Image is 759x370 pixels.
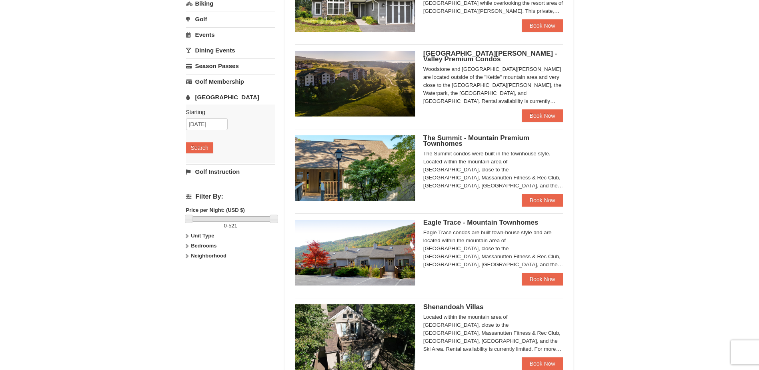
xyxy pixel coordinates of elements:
[522,19,563,32] a: Book Now
[423,50,557,63] span: [GEOGRAPHIC_DATA][PERSON_NAME] - Valley Premium Condos
[423,229,563,269] div: Eagle Trace condos are built town-house style and are located within the mountain area of [GEOGRA...
[186,142,213,153] button: Search
[522,273,563,286] a: Book Now
[191,233,214,239] strong: Unit Type
[522,194,563,207] a: Book Now
[191,253,226,259] strong: Neighborhood
[423,303,484,311] span: Shenandoah Villas
[186,12,275,26] a: Golf
[295,304,415,370] img: 19219019-2-e70bf45f.jpg
[186,207,245,213] strong: Price per Night: (USD $)
[224,223,227,229] span: 0
[423,313,563,353] div: Located within the mountain area of [GEOGRAPHIC_DATA], close to the [GEOGRAPHIC_DATA], Massanutte...
[228,223,237,229] span: 521
[186,164,275,179] a: Golf Instruction
[522,109,563,122] a: Book Now
[186,27,275,42] a: Events
[186,222,275,230] label: -
[423,150,563,190] div: The Summit condos were built in the townhouse style. Located within the mountain area of [GEOGRAP...
[186,43,275,58] a: Dining Events
[295,135,415,201] img: 19219034-1-0eee7e00.jpg
[423,219,539,226] span: Eagle Trace - Mountain Townhomes
[186,108,269,116] label: Starting
[186,58,275,73] a: Season Passes
[423,65,563,105] div: Woodstone and [GEOGRAPHIC_DATA][PERSON_NAME] are located outside of the "Kettle" mountain area an...
[295,51,415,117] img: 19219041-4-ec11c166.jpg
[186,74,275,89] a: Golf Membership
[186,90,275,105] a: [GEOGRAPHIC_DATA]
[522,357,563,370] a: Book Now
[191,243,216,249] strong: Bedrooms
[423,134,529,147] span: The Summit - Mountain Premium Townhomes
[295,220,415,286] img: 19218983-1-9b289e55.jpg
[186,193,275,200] h4: Filter By:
